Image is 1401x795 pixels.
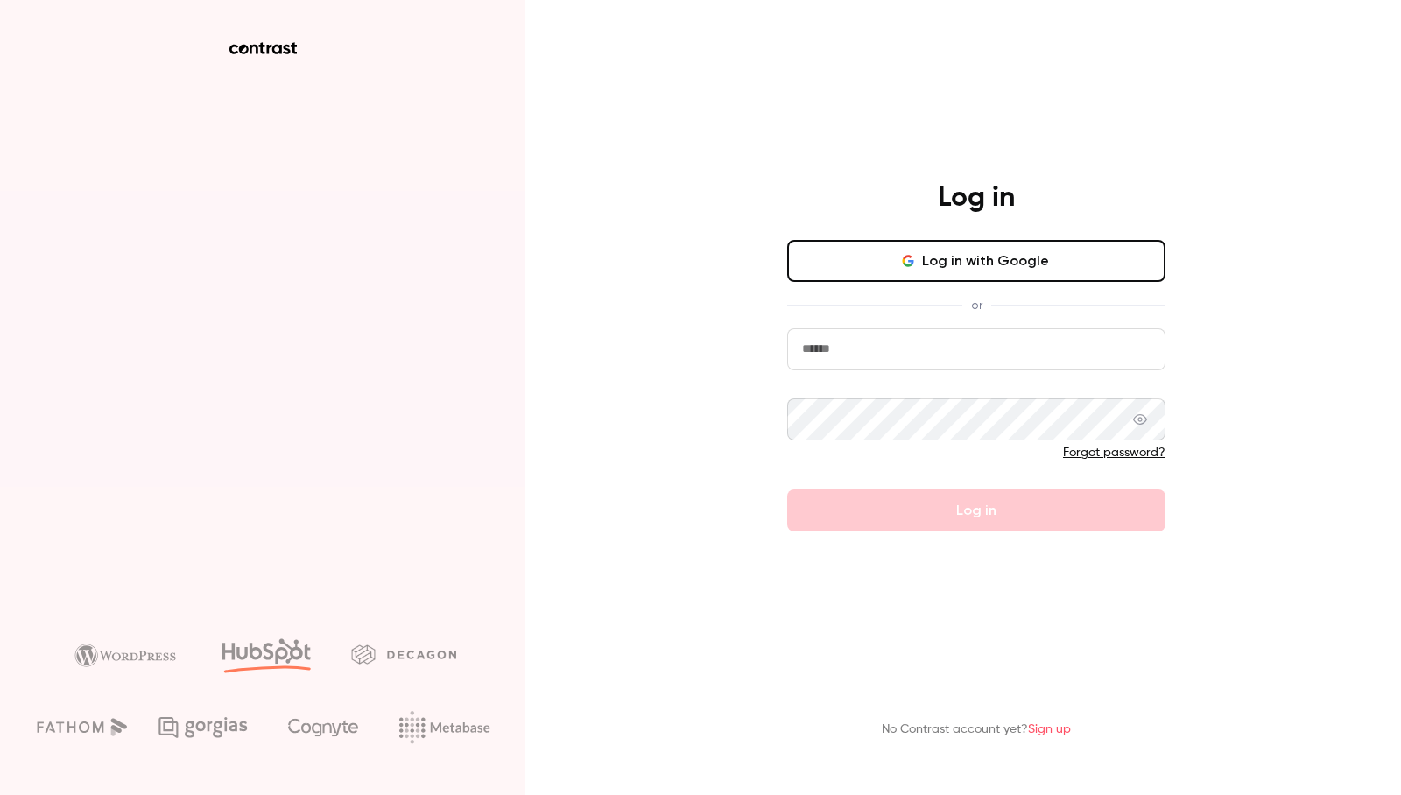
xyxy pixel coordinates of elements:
[882,721,1071,739] p: No Contrast account yet?
[962,296,991,314] span: or
[1063,447,1165,459] a: Forgot password?
[787,240,1165,282] button: Log in with Google
[351,644,456,664] img: decagon
[1028,723,1071,735] a: Sign up
[938,180,1015,215] h4: Log in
